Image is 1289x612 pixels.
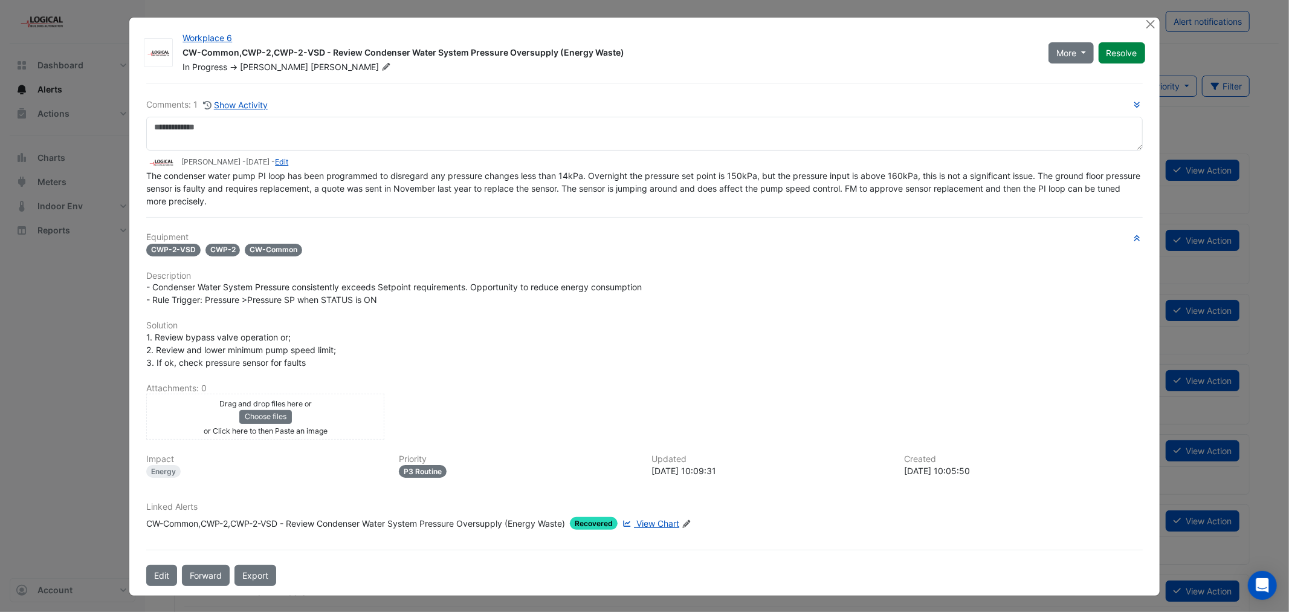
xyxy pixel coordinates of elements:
h6: Equipment [146,232,1142,243]
a: Edit [275,157,288,166]
small: Drag and drop files here or [219,399,312,408]
fa-icon: Edit Linked Alerts [682,519,691,529]
span: CWP-2 [205,244,241,256]
a: Export [234,565,276,586]
span: -> [230,62,237,72]
span: [PERSON_NAME] [311,61,393,73]
button: Forward [182,565,230,586]
a: Workplace 6 [183,33,232,43]
span: More [1056,47,1076,59]
button: Resolve [1099,42,1145,63]
a: View Chart [620,517,679,530]
button: Choose files [239,410,292,423]
span: CWP-2-VSD [146,244,201,256]
div: CW-Common,CWP-2,CWP-2-VSD - Review Condenser Water System Pressure Oversupply (Energy Waste) [146,517,565,530]
span: In Progress [183,62,227,72]
h6: Description [146,271,1142,281]
span: 2025-05-16 10:09:31 [246,157,270,166]
span: 1. Review bypass valve operation or; 2. Review and lower minimum pump speed limit; 3. If ok, chec... [146,332,336,368]
h6: Impact [146,454,384,464]
h6: Created [905,454,1143,464]
button: Edit [146,565,177,586]
span: CW-Common [245,244,302,256]
h6: Linked Alerts [146,502,1142,512]
div: [DATE] 10:05:50 [905,464,1143,477]
button: More [1048,42,1094,63]
span: [PERSON_NAME] [240,62,308,72]
span: The condenser water pump PI loop has been programmed to disregard any pressure changes less than ... [146,171,1143,206]
small: or Click here to then Paste an image [204,426,328,435]
h6: Solution [146,321,1142,331]
span: - Condenser Water System Pressure consistently exceeds Setpoint requirements. Opportunity to redu... [146,282,642,305]
img: Logical Building Automation [144,47,172,59]
span: Recovered [570,517,618,530]
h6: Updated [651,454,890,464]
div: Energy [146,465,181,478]
h6: Attachments: 0 [146,383,1142,394]
div: CW-Common,CWP-2,CWP-2-VSD - Review Condenser Water System Pressure Oversupply (Energy Waste) [183,47,1034,61]
div: Open Intercom Messenger [1248,571,1277,600]
h6: Priority [399,454,637,464]
img: Logical Building Automation [146,156,176,169]
small: [PERSON_NAME] - - [181,157,288,168]
div: P3 Routine [399,465,447,478]
button: Close [1145,18,1157,30]
div: Comments: 1 [146,98,268,112]
button: Show Activity [202,98,268,112]
span: View Chart [636,518,679,529]
div: [DATE] 10:09:31 [651,464,890,477]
